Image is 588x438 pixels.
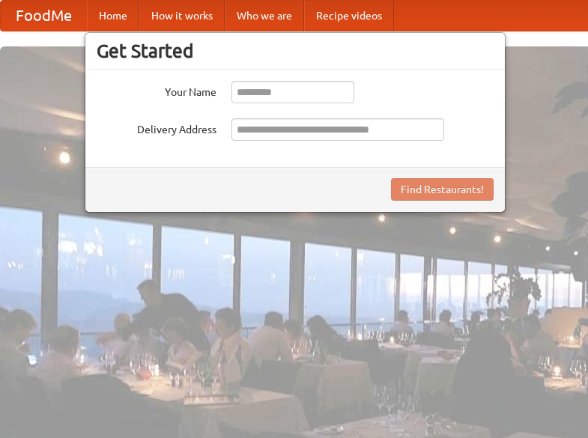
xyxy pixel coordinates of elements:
[1,1,87,31] a: FoodMe
[87,1,139,31] a: Home
[391,178,494,201] button: Find Restaurants!
[304,1,394,31] a: Recipe videos
[97,118,216,137] label: Delivery Address
[97,40,494,62] h3: Get Started
[225,1,304,31] a: Who we are
[139,1,225,31] a: How it works
[97,81,216,100] label: Your Name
